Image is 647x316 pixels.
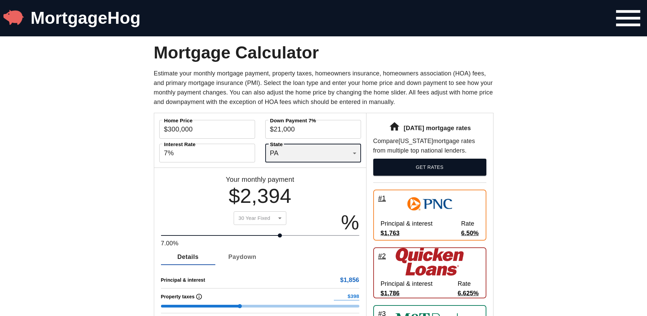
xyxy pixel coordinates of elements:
img: Quicken Loans Logo [396,248,464,276]
span: Property taxes [161,292,195,301]
div: simple tabs example [161,249,359,265]
a: #2Quicken Loans LogoPrincipal & interest$1,786Rate6.625% [373,247,486,298]
span: Principal & interest [381,279,433,288]
span: Principal & interest [381,219,433,228]
h1: Mortgage Calculator [154,48,493,57]
span: Rate [458,279,479,288]
span: GET RATES [379,163,481,172]
span: Compare [US_STATE] mortgage rates from multiple top national lenders. [373,136,486,155]
a: Property taxes [161,292,202,301]
span: $1,763 [381,228,433,238]
span: $2,394 [229,186,291,206]
div: PA [265,143,361,163]
span: 6.50% [461,228,479,238]
div: 30 Year Fixed [234,209,286,228]
span: Rate [461,219,479,228]
span: % [341,212,359,233]
span: 6.625% [458,288,479,298]
span: 7.00% [161,239,359,248]
img: PNC Bank Logo [396,193,464,215]
span: Your monthly payment [226,175,294,184]
a: MortgageHog [31,8,141,28]
a: Principal & interest [161,275,205,285]
span: # 1 [378,195,386,201]
span: $1,856 [340,275,359,285]
span: Paydown [219,252,266,263]
p: Estimate your monthly mortgage payment, property taxes, homeowners insurance, homeowners associat... [154,69,493,107]
span: # 2 [378,252,386,259]
span: $1,786 [381,288,433,298]
button: GET RATES [373,159,486,176]
span: [DATE] mortgage rates [404,123,471,133]
a: GET RATES [373,155,486,182]
span: Details [165,252,211,263]
img: MortgageHog Logo [3,7,24,28]
a: #1PNC Bank LogoPrincipal & interest$1,763Rate6.50% [373,190,486,241]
